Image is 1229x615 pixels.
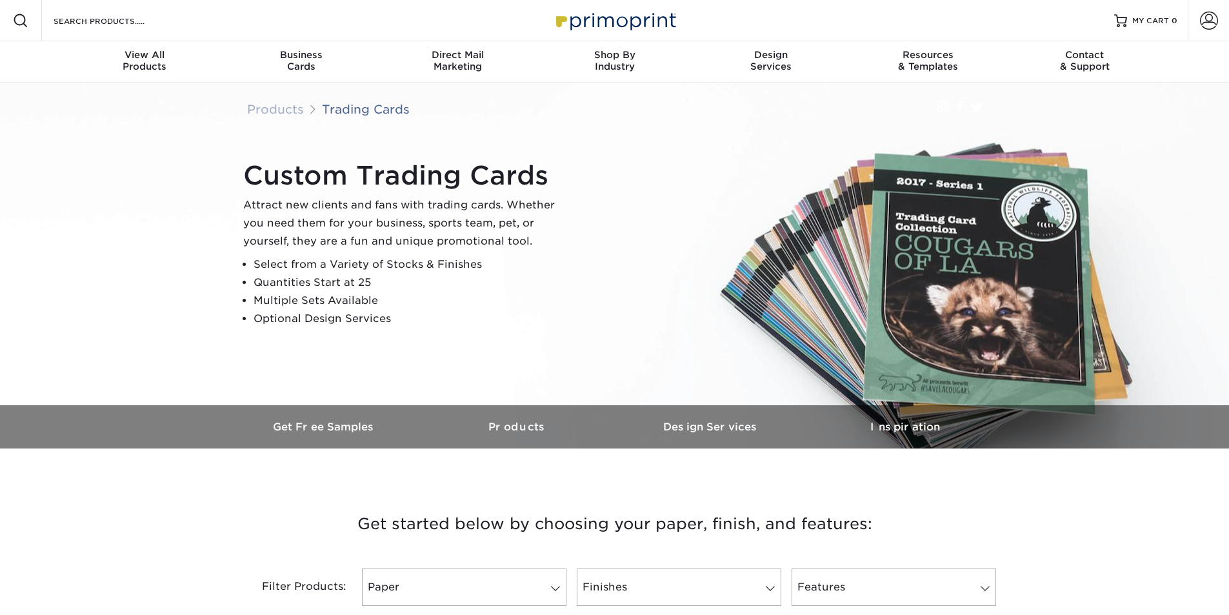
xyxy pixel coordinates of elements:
[254,292,566,310] li: Multiple Sets Available
[421,421,615,433] h3: Products
[379,49,536,72] div: Marketing
[615,421,808,433] h3: Design Services
[1006,49,1163,72] div: & Support
[228,421,421,433] h3: Get Free Samples
[808,421,1002,433] h3: Inspiration
[254,274,566,292] li: Quantities Start at 25
[693,49,850,61] span: Design
[254,256,566,274] li: Select from a Variety of Stocks & Finishes
[223,49,379,72] div: Cards
[247,102,304,116] a: Products
[850,49,1006,61] span: Resources
[243,196,566,250] p: Attract new clients and fans with trading cards. Whether you need them for your business, sports ...
[693,49,850,72] div: Services
[615,405,808,449] a: Design Services
[550,6,679,34] img: Primoprint
[536,41,693,83] a: Shop ByIndustry
[322,102,410,116] a: Trading Cards
[1006,41,1163,83] a: Contact& Support
[1172,16,1177,25] span: 0
[792,569,996,606] a: Features
[1006,49,1163,61] span: Contact
[536,49,693,72] div: Industry
[536,49,693,61] span: Shop By
[228,569,357,606] div: Filter Products:
[223,49,379,61] span: Business
[66,49,223,61] span: View All
[254,310,566,328] li: Optional Design Services
[66,41,223,83] a: View AllProducts
[228,405,421,449] a: Get Free Samples
[693,41,850,83] a: DesignServices
[379,49,536,61] span: Direct Mail
[362,569,566,606] a: Paper
[66,49,223,72] div: Products
[379,41,536,83] a: Direct MailMarketing
[421,405,615,449] a: Products
[808,405,1002,449] a: Inspiration
[52,13,178,28] input: SEARCH PRODUCTS.....
[577,569,781,606] a: Finishes
[850,41,1006,83] a: Resources& Templates
[243,160,566,191] h1: Custom Trading Cards
[223,41,379,83] a: BusinessCards
[237,495,992,553] h3: Get started below by choosing your paper, finish, and features:
[850,49,1006,72] div: & Templates
[1132,15,1169,26] span: MY CART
